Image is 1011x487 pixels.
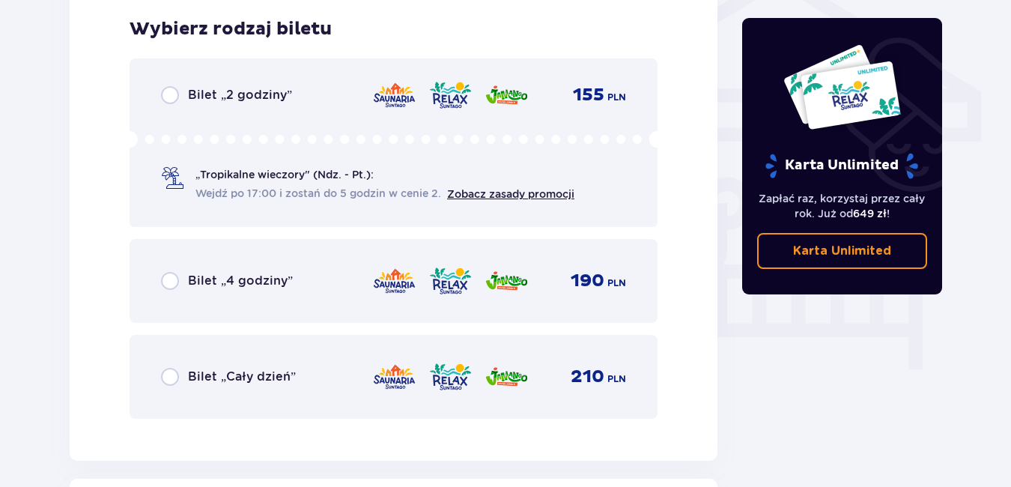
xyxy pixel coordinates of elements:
[428,265,473,297] img: zone logo
[372,79,416,111] img: zone logo
[188,87,292,103] p: Bilet „2 godziny”
[571,270,604,292] p: 190
[573,84,604,106] p: 155
[195,167,374,182] p: „Tropikalne wieczory" (Ndz. - Pt.):
[188,369,296,385] p: Bilet „Cały dzień”
[447,188,574,200] a: Zobacz zasady promocji
[485,79,529,111] img: zone logo
[757,233,928,269] a: Karta Unlimited
[793,243,891,259] p: Karta Unlimited
[428,79,473,111] img: zone logo
[428,361,473,393] img: zone logo
[607,372,626,386] p: PLN
[853,208,887,220] span: 649 zł
[764,153,920,179] p: Karta Unlimited
[130,18,332,40] p: Wybierz rodzaj biletu
[195,186,441,201] span: Wejdź po 17:00 i zostań do 5 godzin w cenie 2.
[372,265,416,297] img: zone logo
[372,361,416,393] img: zone logo
[607,91,626,104] p: PLN
[607,276,626,290] p: PLN
[571,366,604,388] p: 210
[485,361,529,393] img: zone logo
[188,273,293,289] p: Bilet „4 godziny”
[485,265,529,297] img: zone logo
[757,191,928,221] p: Zapłać raz, korzystaj przez cały rok. Już od !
